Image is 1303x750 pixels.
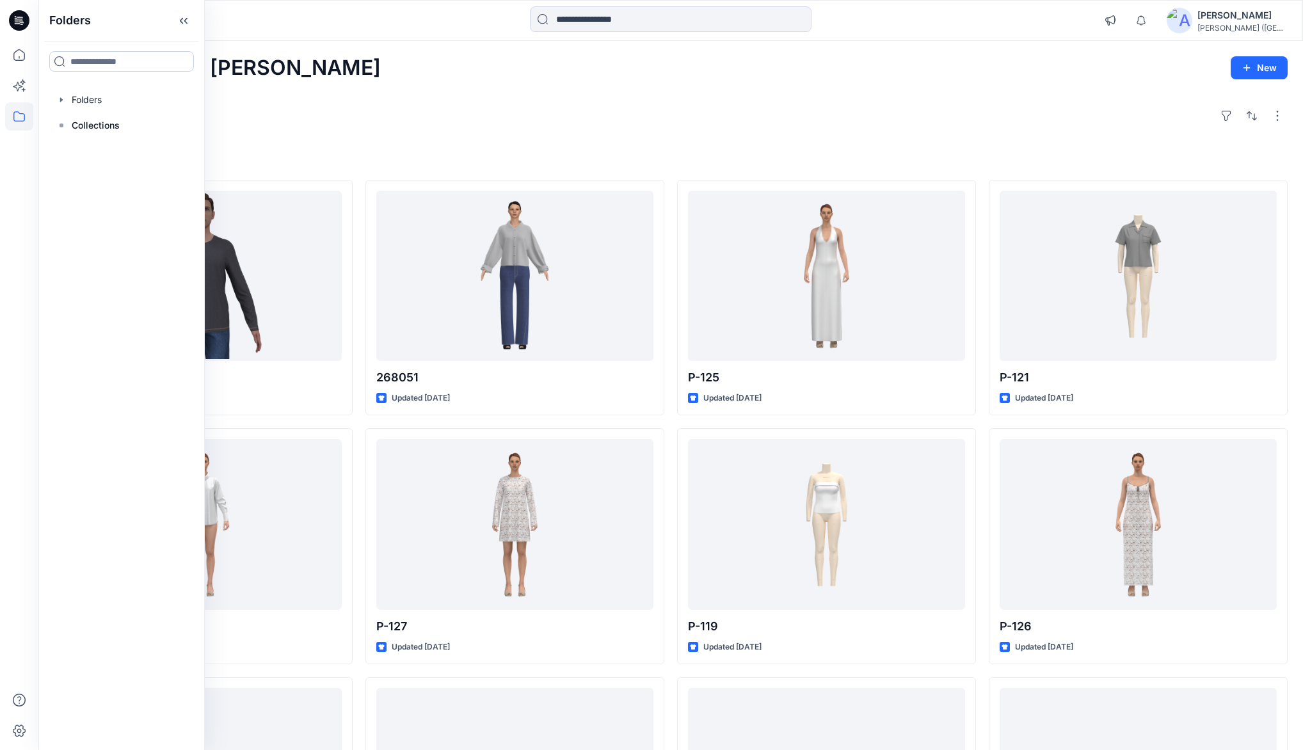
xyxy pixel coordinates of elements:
h4: Styles [54,152,1288,167]
div: [PERSON_NAME] [1197,8,1287,23]
div: [PERSON_NAME] ([GEOGRAPHIC_DATA]) Exp... [1197,23,1287,33]
p: Updated [DATE] [1015,392,1073,405]
h2: Welcome back, [PERSON_NAME] [54,56,381,80]
button: New [1231,56,1288,79]
p: 268051 [376,369,653,387]
a: 268051 [376,191,653,361]
img: avatar [1167,8,1192,33]
p: P-119 [688,618,965,635]
p: Updated [DATE] [703,392,762,405]
p: Updated [DATE] [1015,641,1073,654]
p: P-121 [1000,369,1277,387]
p: Updated [DATE] [392,641,450,654]
a: P-121 [1000,191,1277,361]
p: Collections [72,118,120,133]
p: P-127 [376,618,653,635]
p: P-125 [688,369,965,387]
p: Updated [DATE] [703,641,762,654]
a: P-125 [688,191,965,361]
a: P-127 [376,439,653,609]
a: P-126 [1000,439,1277,609]
a: P-119 [688,439,965,609]
p: P-126 [1000,618,1277,635]
p: Updated [DATE] [392,392,450,405]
